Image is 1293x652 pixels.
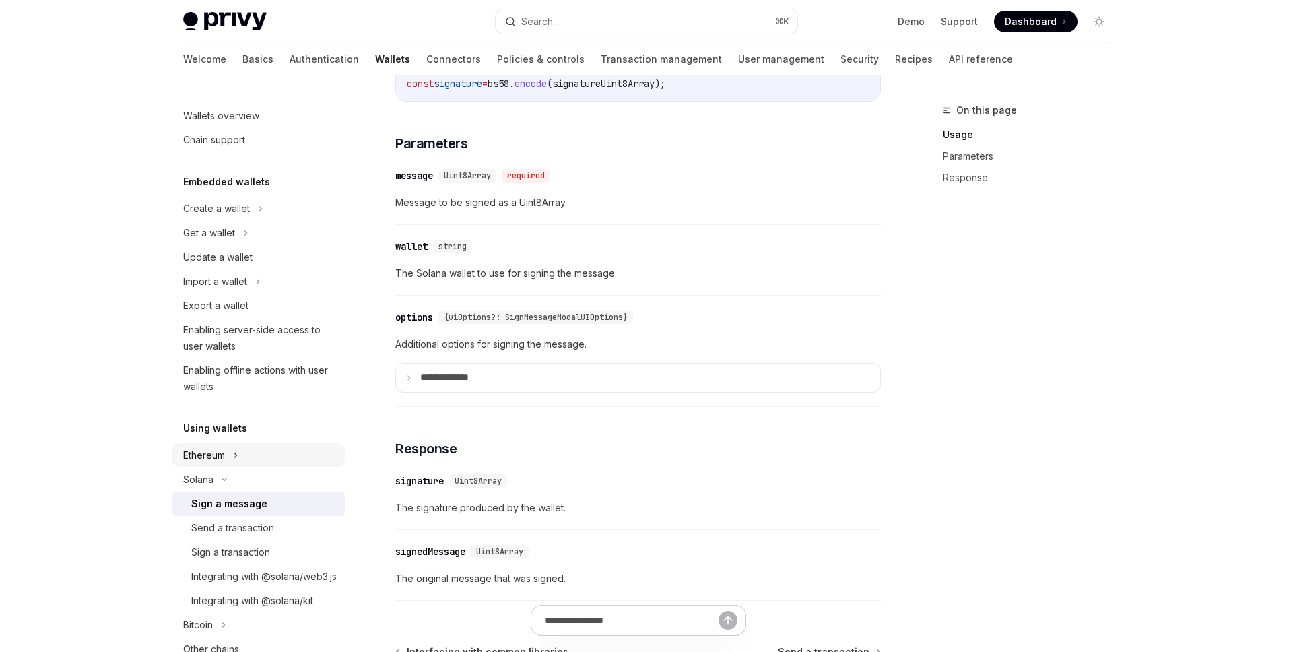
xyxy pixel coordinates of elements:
span: Additional options for signing the message. [395,336,881,352]
div: Bitcoin [183,617,213,633]
span: Message to be signed as a Uint8Array. [395,195,881,211]
a: Integrating with @solana/kit [172,589,345,613]
a: Basics [242,43,273,75]
div: Send a transaction [191,520,274,536]
div: message [395,169,433,183]
a: Export a wallet [172,294,345,318]
a: Enabling offline actions with user wallets [172,358,345,399]
a: Support [941,15,978,28]
span: ⌘ K [775,16,789,27]
a: Policies & controls [497,43,585,75]
span: Uint8Array [455,476,502,486]
div: Ethereum [183,447,225,463]
span: signatureUint8Array [552,77,655,90]
span: On this page [956,102,1017,119]
a: Sign a transaction [172,540,345,564]
div: Integrating with @solana/kit [191,593,313,609]
div: Integrating with @solana/web3.js [191,568,337,585]
button: Send message [719,611,737,630]
a: Update a wallet [172,245,345,269]
span: Dashboard [1005,15,1057,28]
a: Send a transaction [172,516,345,540]
a: User management [738,43,824,75]
div: required [502,169,550,183]
span: Uint8Array [444,170,491,181]
a: Dashboard [994,11,1077,32]
a: Usage [943,124,1121,145]
span: The original message that was signed. [395,570,881,587]
div: Import a wallet [183,273,247,290]
span: encode [515,77,547,90]
span: ( [547,77,552,90]
a: Authentication [290,43,359,75]
a: Security [840,43,879,75]
div: Export a wallet [183,298,248,314]
a: Integrating with @solana/web3.js [172,564,345,589]
div: Sign a message [191,496,267,512]
div: Enabling server-side access to user wallets [183,322,337,354]
a: Response [943,167,1121,189]
div: Update a wallet [183,249,253,265]
span: Parameters [395,134,467,153]
div: signature [395,474,444,488]
div: Get a wallet [183,225,235,241]
a: Chain support [172,128,345,152]
span: {uiOptions?: SignMessageModalUIOptions} [444,312,628,323]
a: Wallets [375,43,410,75]
span: const [407,77,434,90]
img: light logo [183,12,267,31]
div: Wallets overview [183,108,259,124]
div: Sign a transaction [191,544,270,560]
div: Enabling offline actions with user wallets [183,362,337,395]
h5: Using wallets [183,420,247,436]
a: Recipes [895,43,933,75]
span: string [438,241,467,252]
button: Toggle dark mode [1088,11,1110,32]
div: options [395,311,433,324]
a: Enabling server-side access to user wallets [172,318,345,358]
div: Solana [183,471,213,488]
a: Welcome [183,43,226,75]
a: Wallets overview [172,104,345,128]
span: Uint8Array [476,546,523,557]
a: Connectors [426,43,481,75]
span: The Solana wallet to use for signing the message. [395,265,881,282]
a: Demo [898,15,925,28]
span: signature [434,77,482,90]
div: wallet [395,240,428,253]
div: Create a wallet [183,201,250,217]
a: API reference [949,43,1013,75]
a: Transaction management [601,43,722,75]
div: signedMessage [395,545,465,558]
span: ); [655,77,665,90]
a: Sign a message [172,492,345,516]
div: Chain support [183,132,245,148]
span: . [509,77,515,90]
h5: Embedded wallets [183,174,270,190]
span: = [482,77,488,90]
span: The signature produced by the wallet. [395,500,881,516]
span: Response [395,439,457,458]
button: Search...⌘K [496,9,797,34]
a: Parameters [943,145,1121,167]
span: bs58 [488,77,509,90]
div: Search... [521,13,559,30]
